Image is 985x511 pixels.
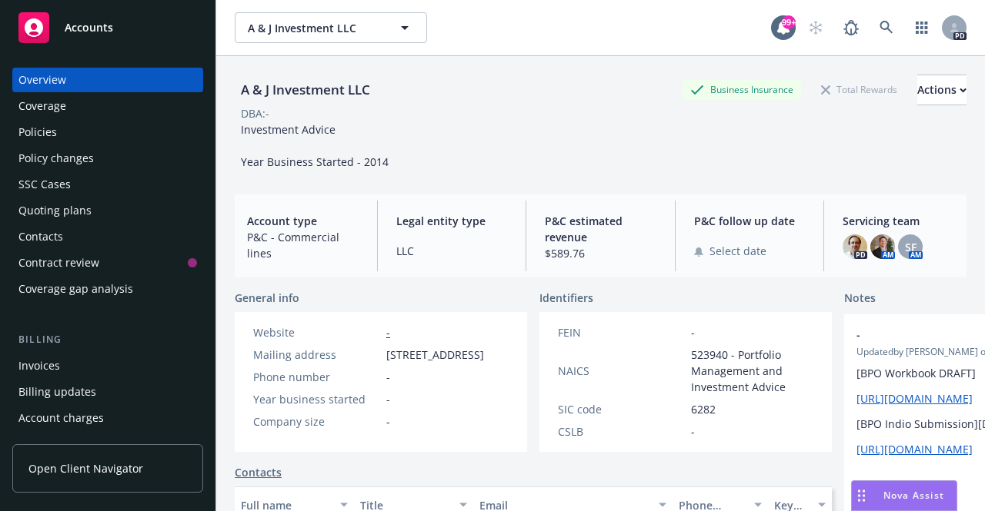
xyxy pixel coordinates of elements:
[12,251,203,275] a: Contract review
[386,347,484,363] span: [STREET_ADDRESS]
[18,353,60,378] div: Invoices
[248,20,381,36] span: A & J Investment LLC
[18,251,99,275] div: Contract review
[18,120,57,144] div: Policies
[18,406,104,430] div: Account charges
[843,234,867,259] img: photo
[12,380,203,404] a: Billing updates
[18,94,66,118] div: Coverage
[235,12,427,43] button: A & J Investment LLC
[782,15,796,29] div: 99+
[247,213,359,229] span: Account type
[12,146,203,171] a: Policy changes
[545,245,656,261] span: $589.76
[558,324,685,340] div: FEIN
[396,213,508,229] span: Legal entity type
[12,68,203,92] a: Overview
[12,198,203,223] a: Quoting plans
[241,122,389,169] span: Investment Advice Year Business Started - 2014
[28,460,143,476] span: Open Client Navigator
[710,243,766,259] span: Select date
[12,353,203,378] a: Invoices
[836,12,866,43] a: Report a Bug
[691,324,695,340] span: -
[241,105,269,121] div: DBA: -
[558,401,685,417] div: SIC code
[917,75,967,105] button: Actions
[253,413,380,430] div: Company size
[235,464,282,480] a: Contacts
[12,332,203,347] div: Billing
[545,213,656,245] span: P&C estimated revenue
[844,290,876,308] span: Notes
[800,12,831,43] a: Start snowing
[253,391,380,407] div: Year business started
[18,146,94,171] div: Policy changes
[235,290,299,306] span: General info
[856,442,973,456] a: [URL][DOMAIN_NAME]
[539,290,593,306] span: Identifiers
[12,6,203,49] a: Accounts
[386,325,390,340] a: -
[851,480,957,511] button: Nova Assist
[386,391,390,407] span: -
[883,489,944,502] span: Nova Assist
[18,198,92,223] div: Quoting plans
[907,12,937,43] a: Switch app
[18,172,71,197] div: SSC Cases
[12,406,203,430] a: Account charges
[18,380,96,404] div: Billing updates
[18,277,133,301] div: Coverage gap analysis
[558,423,685,440] div: CSLB
[253,324,380,340] div: Website
[870,234,895,259] img: photo
[247,229,359,261] span: P&C - Commercial lines
[856,391,973,406] a: [URL][DOMAIN_NAME]
[694,213,806,229] span: P&C follow up date
[905,239,917,255] span: SF
[396,243,508,259] span: LLC
[691,423,695,440] span: -
[871,12,902,43] a: Search
[253,347,380,363] div: Mailing address
[843,213,954,229] span: Servicing team
[65,22,113,34] span: Accounts
[691,401,716,417] span: 6282
[235,80,376,100] div: A & J Investment LLC
[852,481,871,510] div: Drag to move
[12,172,203,197] a: SSC Cases
[386,369,390,385] span: -
[813,80,905,99] div: Total Rewards
[691,347,813,395] span: 523940 - Portfolio Management and Investment Advice
[12,120,203,144] a: Policies
[683,80,801,99] div: Business Insurance
[12,224,203,249] a: Contacts
[12,94,203,118] a: Coverage
[386,413,390,430] span: -
[18,224,63,249] div: Contacts
[18,68,66,92] div: Overview
[253,369,380,385] div: Phone number
[558,363,685,379] div: NAICS
[12,277,203,301] a: Coverage gap analysis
